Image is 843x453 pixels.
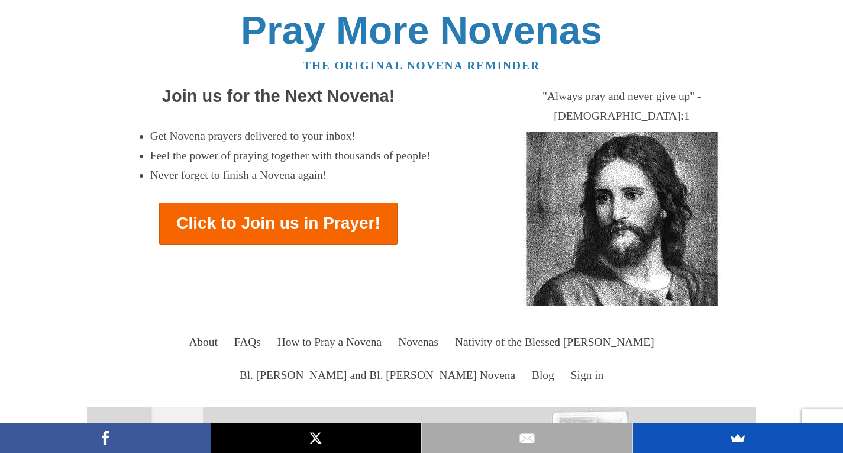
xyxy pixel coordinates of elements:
[392,326,445,359] a: Novenas
[150,146,431,166] li: Feel the power of praying together with thousands of people!
[232,359,522,393] a: Bl. [PERSON_NAME] and Bl. [PERSON_NAME] Novena
[487,87,756,126] div: "Always pray and never give up" - [DEMOGRAPHIC_DATA]:1
[211,423,422,453] a: X
[564,359,611,393] a: Sign in
[182,326,225,359] a: About
[729,429,747,447] img: SumoMe
[307,429,325,447] img: X
[448,326,661,359] a: Nativity of the Blessed [PERSON_NAME]
[509,132,735,306] img: Jesus
[525,359,561,393] a: Blog
[159,203,398,245] a: Click to Join us in Prayer!
[227,326,267,359] a: FAQs
[270,326,389,359] a: How to Pray a Novena
[87,87,470,106] h2: Join us for the Next Novena!
[96,429,114,447] img: Facebook
[518,429,536,447] img: Email
[150,166,431,185] li: Never forget to finish a Novena again!
[303,59,540,72] a: The original novena reminder
[150,127,431,146] li: Get Novena prayers delivered to your inbox!
[422,423,632,453] a: Email
[241,8,602,52] a: Pray More Novenas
